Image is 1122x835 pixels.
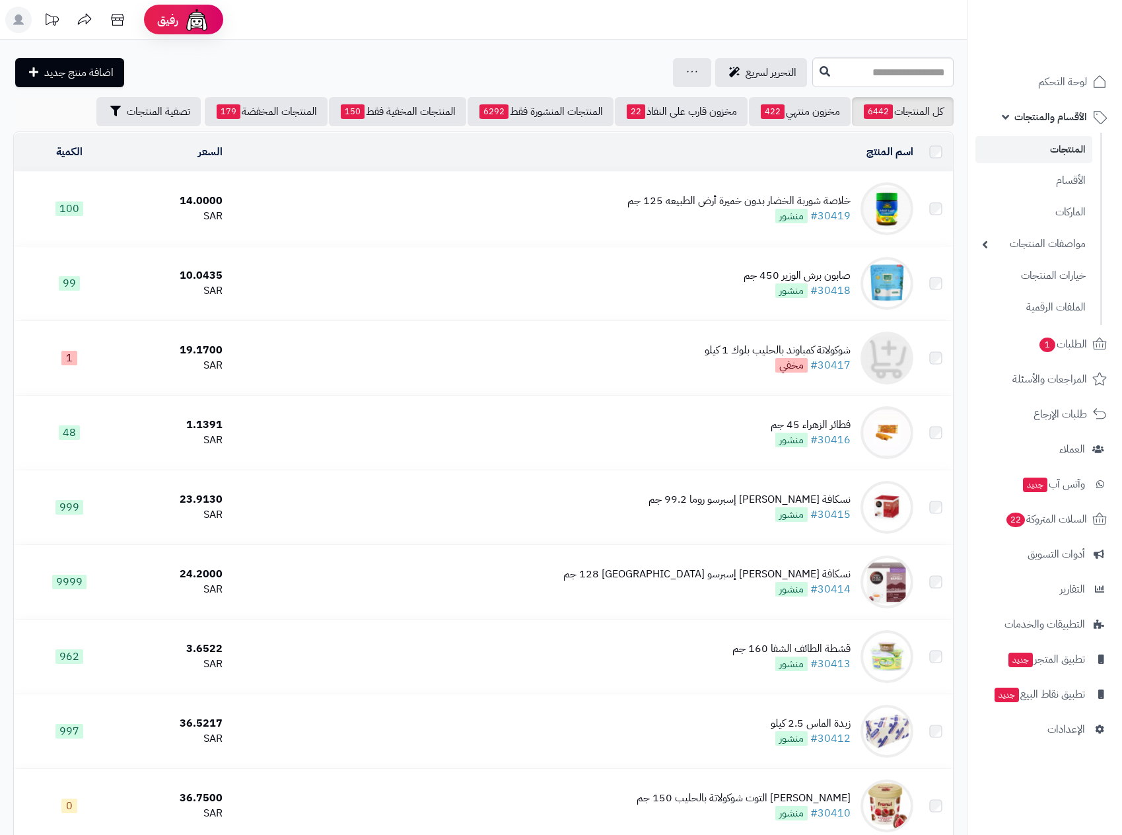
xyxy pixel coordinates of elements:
[329,97,466,126] a: المنتجات المخفية فقط150
[131,194,223,209] div: 14.0000
[810,731,851,746] a: #30412
[864,104,893,119] span: 6442
[1006,513,1025,527] span: 22
[749,97,851,126] a: مخزون منتهي422
[131,806,223,821] div: SAR
[975,328,1114,360] a: الطلبات1
[52,575,87,589] span: 9999
[975,262,1092,290] a: خيارات المنتجات
[1059,440,1085,458] span: العملاء
[131,433,223,448] div: SAR
[775,358,808,373] span: مخفي
[775,209,808,223] span: منشور
[775,806,808,820] span: منشور
[775,507,808,522] span: منشور
[1005,510,1087,528] span: السلات المتروكة
[341,104,365,119] span: 150
[157,12,178,28] span: رفيق
[732,641,851,657] div: قشطة الطائف الشفا 160 جم
[852,97,954,126] a: كل المنتجات6442
[479,104,508,119] span: 6292
[131,507,223,523] div: SAR
[860,705,913,758] img: زبدة الماس 2.5 كيلو
[627,104,645,119] span: 22
[715,58,807,87] a: التحرير لسريع
[975,166,1092,195] a: الأقسام
[744,268,851,283] div: صابون برش الوزير 450 جم
[1034,405,1087,423] span: طلبات الإرجاع
[1004,615,1085,634] span: التطبيقات والخدمات
[131,731,223,746] div: SAR
[649,492,851,507] div: نسكافة [PERSON_NAME] إسبرسو روما 99.2 جم
[705,343,851,358] div: شوكولاتة كمباوند بالحليب بلوك 1 كيلو
[975,678,1114,710] a: تطبيق نقاط البيعجديد
[131,268,223,283] div: 10.0435
[975,573,1114,605] a: التقارير
[975,713,1114,745] a: الإعدادات
[563,567,851,582] div: نسكافة [PERSON_NAME] إسبرسو [GEOGRAPHIC_DATA] 128 جم
[131,582,223,597] div: SAR
[131,641,223,657] div: 3.6522
[1060,580,1085,599] span: التقارير
[810,283,851,299] a: #30418
[860,481,913,534] img: نسكافة دولتشي غوستو إسبرسو روما 99.2 جم
[975,363,1114,395] a: المراجعات والأسئلة
[61,351,77,365] span: 1
[1023,478,1047,492] span: جديد
[810,507,851,523] a: #30415
[975,608,1114,640] a: التطبيقات والخدمات
[975,293,1092,322] a: الملفات الرقمية
[975,538,1114,570] a: أدوات التسويق
[131,358,223,373] div: SAR
[61,799,77,813] span: 0
[637,791,851,806] div: [PERSON_NAME] التوت شوكولاتة بالحليب 150 جم
[1047,720,1085,739] span: الإعدادات
[55,500,83,515] span: 999
[975,643,1114,675] a: تطبيق المتجرجديد
[131,343,223,358] div: 19.1700
[975,433,1114,465] a: العملاء
[975,468,1114,500] a: وآتس آبجديد
[810,357,851,373] a: #30417
[59,276,80,291] span: 99
[975,136,1092,163] a: المنتجات
[15,58,124,87] a: اضافة منتج جديد
[975,503,1114,535] a: السلات المتروكة22
[810,208,851,224] a: #30419
[468,97,614,126] a: المنتجات المنشورة فقط6292
[1028,545,1085,563] span: أدوات التسويق
[975,398,1114,430] a: طلبات الإرجاع
[1008,653,1033,667] span: جديد
[1012,370,1087,388] span: المراجعات والأسئلة
[860,780,913,832] img: أيس كريم فراوني التوت شوكولاتة بالحليب 150 جم
[860,182,913,235] img: خلاصة شوربة الخضار بدون خميرة أرض الطبيعه 125 جم
[56,144,83,160] a: الكمية
[59,425,80,440] span: 48
[860,332,913,384] img: شوكولاتة كمباوند بالحليب بلوك 1 كيلو
[205,97,328,126] a: المنتجات المخفضة179
[975,198,1092,227] a: الماركات
[866,144,913,160] a: اسم المنتج
[1038,335,1087,353] span: الطلبات
[131,209,223,224] div: SAR
[35,7,68,36] a: تحديثات المنصة
[746,65,796,81] span: التحرير لسريع
[184,7,210,33] img: ai-face.png
[761,104,785,119] span: 422
[1038,73,1087,91] span: لوحة التحكم
[860,406,913,459] img: فطائر الزهراء 45 جم
[131,657,223,672] div: SAR
[771,716,851,731] div: زبدة الماس 2.5 كيلو
[1022,475,1085,493] span: وآتس آب
[44,65,114,81] span: اضافة منتج جديد
[217,104,240,119] span: 179
[198,144,223,160] a: السعر
[995,688,1019,702] span: جديد
[775,582,808,597] span: منشور
[96,97,201,126] button: تصفية المنتجات
[775,283,808,298] span: منشور
[131,791,223,806] div: 36.7500
[860,630,913,683] img: قشطة الطائف الشفا 160 جم
[775,433,808,447] span: منشور
[860,556,913,608] img: نسكافة دولتشي غوستو إسبرسو نابولي 128 جم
